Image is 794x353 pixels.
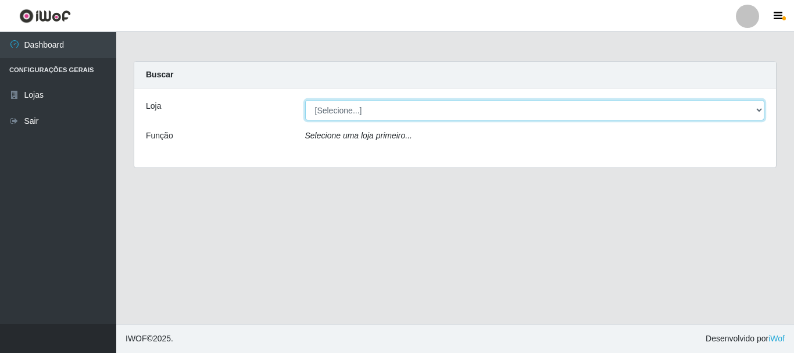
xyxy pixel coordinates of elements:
[146,100,161,112] label: Loja
[146,130,173,142] label: Função
[19,9,71,23] img: CoreUI Logo
[305,131,412,140] i: Selecione uma loja primeiro...
[768,334,785,343] a: iWof
[706,333,785,345] span: Desenvolvido por
[146,70,173,79] strong: Buscar
[126,334,147,343] span: IWOF
[126,333,173,345] span: © 2025 .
